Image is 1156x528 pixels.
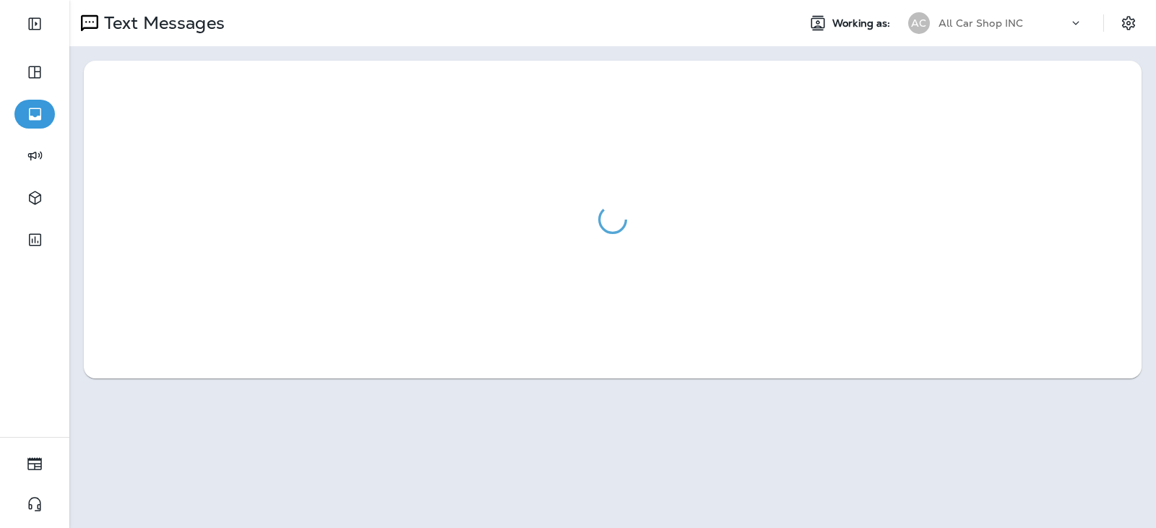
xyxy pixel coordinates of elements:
button: Expand Sidebar [14,9,55,38]
div: AC [908,12,930,34]
p: Text Messages [98,12,225,34]
button: Settings [1116,10,1142,36]
span: Working as: [832,17,894,30]
p: All Car Shop INC [939,17,1023,29]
